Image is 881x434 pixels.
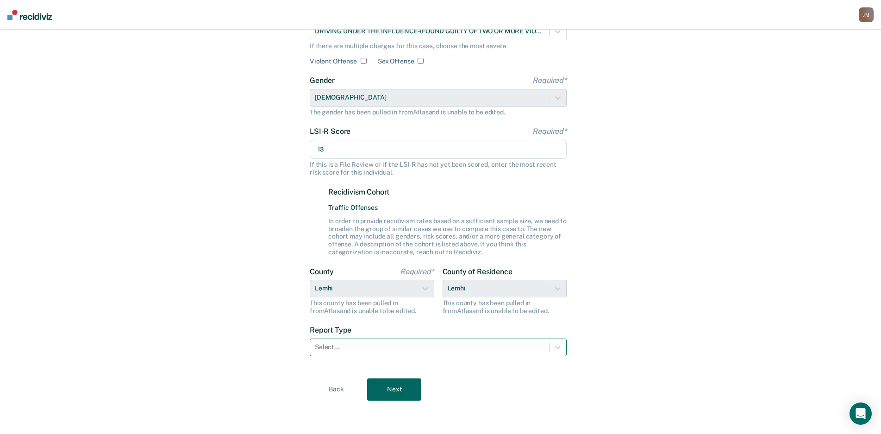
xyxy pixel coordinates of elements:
[309,378,363,401] button: Back
[310,299,434,315] div: This county has been pulled in from Atlas and is unable to be edited.
[7,10,52,20] img: Recidiviz
[310,127,567,136] label: LSI-R Score
[400,267,434,276] span: Required*
[532,76,567,85] span: Required*
[310,42,567,50] div: If there are multiple charges for this case, choose the most severe
[310,161,567,176] div: If this is a File Review or if the LSI-R has not yet been scored, enter the most recent risk scor...
[378,57,414,65] label: Sex Offense
[328,217,567,256] div: In order to provide recidivism rates based on a sufficient sample size, we need to broaden the gr...
[532,127,567,136] span: Required*
[310,326,567,334] label: Report Type
[859,7,874,22] button: JM
[850,403,872,425] div: Open Intercom Messenger
[859,7,874,22] div: J M
[310,76,567,85] label: Gender
[328,188,567,196] label: Recidivism Cohort
[310,57,357,65] label: Violent Offense
[443,299,567,315] div: This county has been pulled in from Atlas and is unable to be edited.
[328,204,567,212] span: Traffic Offenses
[310,108,567,116] div: The gender has been pulled in from Atlas and is unable to be edited.
[367,378,421,401] button: Next
[443,267,567,276] label: County of Residence
[310,267,434,276] label: County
